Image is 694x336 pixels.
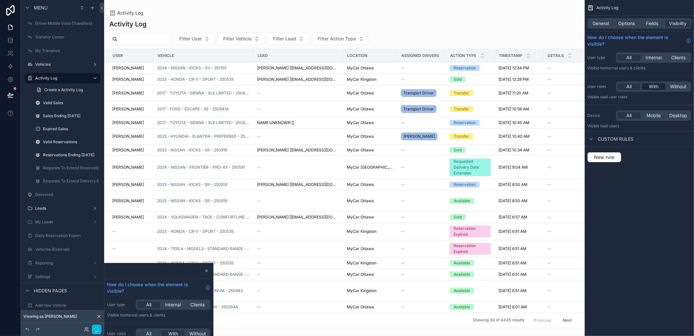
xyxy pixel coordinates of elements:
[43,113,99,119] label: Sales Ending [DATE]
[33,137,100,147] a: Valid Reservations
[646,112,661,119] span: Mobile
[558,315,577,325] button: Next
[43,152,99,158] label: Reservations Ending [DATE]
[35,206,90,211] label: Leads
[43,126,99,132] label: Expired Sales
[33,163,100,173] a: Requests To Extend Reservation
[35,62,90,67] label: Vehicles
[35,76,87,81] label: Activity Log
[25,46,100,56] a: My Transfers
[592,154,617,160] span: New rule
[113,53,123,58] span: User
[35,303,99,308] label: Add new Vehicle
[587,65,691,71] p: Visible to
[604,123,619,128] span: all users
[33,111,100,121] a: Sales Ending [DATE]
[107,281,203,294] span: How do I choose when the element is visible?
[646,54,662,61] span: Internal
[598,136,633,142] span: Custom rules
[649,83,659,90] span: With
[107,313,211,318] p: Visible to
[35,35,99,40] label: Transfer Center
[25,217,100,227] a: My Leads
[473,318,524,323] span: Showing 30 of 4435 results
[34,287,67,294] span: Hidden pages
[670,112,687,119] span: Desktop
[124,313,165,317] span: Internal users & clients
[401,53,439,58] span: Assigned Drivers
[626,83,632,90] span: All
[25,189,100,200] a: Delivered
[587,123,691,129] p: Visible to
[107,302,133,307] label: User type
[43,100,99,105] label: Valid Sales
[587,34,684,47] span: How do I choose when the element is visible?
[35,21,99,26] label: Driver Mobile View (Transfers)
[604,94,627,99] span: All user roles
[604,65,646,70] span: Internal users & clients
[146,301,151,308] span: All
[450,53,476,58] span: Action Type
[587,113,613,118] label: Device
[34,5,48,11] span: Menu
[626,112,632,119] span: All
[25,258,100,268] a: Reporting
[499,53,522,58] span: Timestamp
[33,176,100,186] a: Requests To Extend Delivery Date
[548,53,564,58] span: Details
[107,281,211,294] a: How do I choose when the element is visible?
[165,301,181,308] span: Internal
[25,244,100,255] a: Vehicles (External)
[669,20,687,27] span: Visibility
[25,272,100,282] a: Settings
[25,59,100,70] a: Vehicles
[23,314,77,319] span: Viewing as [PERSON_NAME]
[587,84,613,89] label: User roles
[671,54,686,61] span: Clients
[587,55,613,60] label: User type
[347,53,367,58] span: Location
[35,48,99,53] label: My Transfers
[35,274,90,279] label: Settings
[33,98,100,108] a: Valid Sales
[587,34,691,47] a: How do I choose when the element is visible?
[25,300,100,311] a: Add new Vehicle
[43,165,102,171] label: Requests To Extend Reservation
[587,152,621,162] button: New rule
[25,73,100,83] a: Activity Log
[44,87,83,92] span: Create a Activity Log
[35,192,99,197] label: Delivered
[626,54,632,61] span: All
[25,203,100,214] a: Leads
[35,233,99,238] label: Daily Reservation Export
[646,20,659,27] span: Fields
[25,32,100,42] a: Transfer Center
[33,85,100,95] a: Create a Activity Log
[35,219,90,225] label: My Leads
[618,20,635,27] span: Options
[190,301,205,308] span: Clients
[25,231,100,241] a: Daily Reservation Export
[35,260,90,266] label: Reporting
[43,139,99,145] label: Valid Reservations
[670,83,687,90] span: Without
[257,53,268,58] span: Lead
[593,20,609,27] span: General
[33,124,100,134] a: Expired Sales
[157,53,174,58] span: Vehicle
[33,150,100,160] a: Reservations Ending [DATE]
[43,178,105,184] label: Requests To Extend Delivery Date
[25,18,100,29] a: Driver Mobile View (Transfers)
[596,5,618,10] span: Activity Log
[587,94,691,100] p: Visible to
[35,247,99,252] label: Vehicles (External)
